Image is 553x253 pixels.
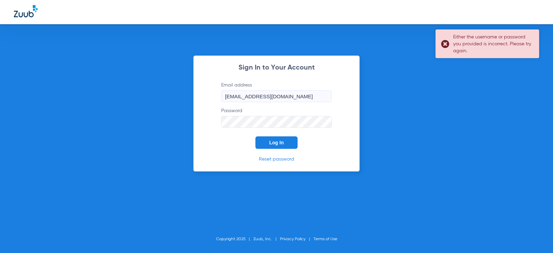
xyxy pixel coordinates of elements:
img: Zuub Logo [14,5,38,17]
a: Privacy Policy [280,237,306,241]
a: Reset password [259,157,294,162]
label: Password [221,107,332,128]
div: Either the username or password you provided is incorrect. Please try again. [453,34,533,54]
li: Zuub, Inc. [253,236,280,243]
li: Copyright 2025 [216,236,253,243]
button: Log In [255,136,298,149]
h2: Sign In to Your Account [211,64,342,71]
label: Email address [221,82,332,102]
a: Terms of Use [313,237,337,241]
span: Log In [269,140,284,145]
input: Password [221,116,332,128]
input: Email address [221,90,332,102]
